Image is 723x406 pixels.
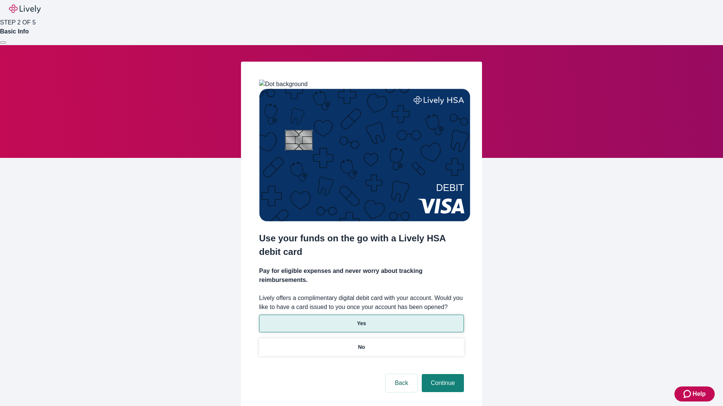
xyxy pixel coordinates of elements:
[422,374,464,392] button: Continue
[357,320,366,327] p: Yes
[358,343,365,351] p: No
[9,5,41,14] img: Lively
[692,389,706,398] span: Help
[259,89,470,221] img: Debit card
[259,80,308,89] img: Dot background
[674,386,715,401] button: Zendesk support iconHelp
[259,338,464,356] button: No
[386,374,417,392] button: Back
[259,267,464,285] h4: Pay for eligible expenses and never worry about tracking reimbursements.
[259,315,464,332] button: Yes
[259,294,464,312] label: Lively offers a complimentary digital debit card with your account. Would you like to have a card...
[683,389,692,398] svg: Zendesk support icon
[259,232,464,259] h2: Use your funds on the go with a Lively HSA debit card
